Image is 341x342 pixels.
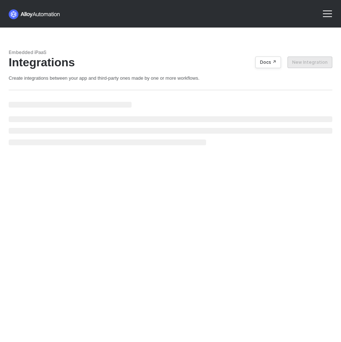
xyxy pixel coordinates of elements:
[255,57,281,68] button: Docs ↗
[9,75,332,81] div: Create integrations between your app and third-party ones made by one or more workflows.
[9,9,60,19] img: logo
[260,59,276,65] div: Docs ↗
[9,55,332,69] div: Integrations
[9,2,60,25] a: logo
[9,49,332,55] div: Embedded iPaaS
[287,57,332,68] button: New Integration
